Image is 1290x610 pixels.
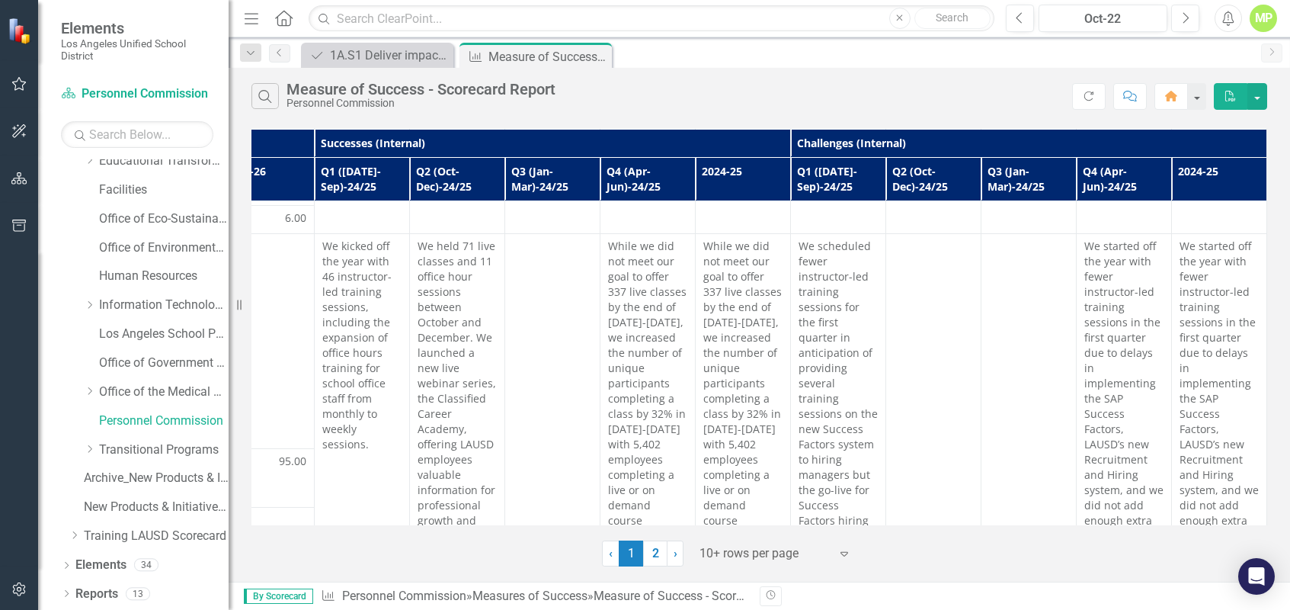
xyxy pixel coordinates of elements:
div: 34 [134,559,158,572]
a: Information Technology Services [99,297,229,314]
a: 2 [643,541,667,567]
a: Personnel Commission [342,589,466,603]
div: Personnel Commission [286,98,555,109]
div: Oct-22 [1044,10,1162,28]
span: By Scorecard [244,589,313,604]
div: Measure of Success - Scorecard Report [594,589,804,603]
a: Educational Transformation Office [99,152,229,170]
span: 1 [619,541,643,567]
a: Transitional Programs [99,441,229,459]
a: Office of Government Relations [99,355,229,372]
a: Human Resources [99,268,229,285]
small: Los Angeles Unified School District [61,37,213,63]
span: Search [936,11,968,24]
p: While we did not meet our goal to offer 337 live classes by the end of [DATE]-[DATE], we increase... [608,239,687,589]
div: 13 [126,587,150,600]
input: Search ClearPoint... [309,5,994,32]
a: Personnel Commission [61,85,213,103]
img: ClearPoint Strategy [8,18,34,44]
a: Office of the Medical Director [99,384,229,401]
a: Los Angeles School Police [99,326,229,343]
p: While we did not meet our goal to offer 337 live classes by the end of [DATE]-[DATE], we increase... [703,239,783,589]
a: 1A.S1 Deliver impactful, rigorous, standards-based, culturally responsive, and inclusive instruct... [305,46,450,65]
td: Double-Click to Edit [219,448,315,507]
p: We held 71 live classes and 11 office hour sessions between October and December. We launched a n... [418,239,497,559]
a: Personnel Commission [99,413,229,430]
td: Double-Click to Edit [219,206,315,234]
a: Training LAUSD Scorecard [84,528,229,545]
button: MP [1250,5,1277,32]
button: Oct-22 [1039,5,1167,32]
a: Office of Eco-Sustainability [99,210,229,228]
span: Elements [61,19,213,37]
td: Double-Click to Edit [219,234,315,449]
p: We scheduled fewer instructor-led training sessions for the first quarter in anticipation of prov... [799,239,878,589]
a: Elements [75,557,126,574]
div: 1A.S1 Deliver impactful, rigorous, standards-based, culturally responsive, and inclusive instruct... [330,46,450,65]
div: Measure of Success - Scorecard Report [286,81,555,98]
input: Search Below... [61,121,213,148]
a: Archive_New Products & Initiatives 2024-25 [84,470,229,487]
a: Reports [75,586,118,603]
td: Double-Click to Edit [219,507,315,566]
div: » » [321,588,748,605]
div: Open Intercom Messenger [1238,558,1275,595]
div: Measure of Success - Scorecard Report [488,47,608,66]
a: Office of Environmental Health and Safety [99,239,229,257]
a: Facilities [99,181,229,199]
span: 95.00 [279,454,306,469]
a: Measures of Success [472,589,587,603]
p: We kicked off the year with 46 instructor-led training sessions, including the expansion of offic... [322,239,402,452]
a: New Products & Initiatives 2025-26 [84,499,229,516]
span: 6.00 [285,210,306,226]
button: Search [914,8,991,29]
span: › [674,546,677,560]
span: ‹ [609,546,613,560]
